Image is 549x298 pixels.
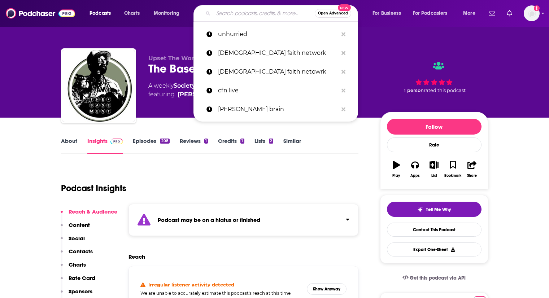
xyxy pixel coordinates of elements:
a: unhurried [193,25,358,44]
a: Society [174,82,195,89]
button: Show profile menu [524,5,540,21]
a: Contact This Podcast [387,223,482,237]
a: [DEMOGRAPHIC_DATA] faith netowrk [193,62,358,81]
img: Podchaser - Follow, Share and Rate Podcasts [6,6,75,20]
button: Follow [387,119,482,135]
p: cfn live [218,81,338,100]
div: Rate [387,137,482,152]
span: Upset The World Studios [148,55,224,62]
span: More [463,8,475,18]
a: Reviews1 [180,137,208,154]
button: Reach & Audience [61,208,117,222]
a: Show notifications dropdown [504,7,515,19]
p: Rate Card [69,275,95,281]
div: Play [392,174,400,178]
span: For Podcasters [413,8,448,18]
button: open menu [84,8,120,19]
button: List [424,156,443,182]
a: InsightsPodchaser Pro [87,137,123,154]
a: [DEMOGRAPHIC_DATA] faith network [193,44,358,62]
span: Podcasts [90,8,111,18]
a: Show notifications dropdown [486,7,498,19]
a: [PERSON_NAME] brain [193,100,358,119]
strong: Podcast may be on a hiatus or finished [158,216,260,223]
a: [PERSON_NAME] [178,90,229,99]
span: Tell Me Why [426,207,451,212]
button: Play [387,156,406,182]
button: Show Anyway [307,283,347,295]
p: Contacts [69,248,93,255]
button: Open AdvancedNew [315,9,351,18]
h4: Irregular listener activity detected [148,282,234,288]
span: Monitoring [154,8,179,18]
h1: Podcast Insights [61,183,126,194]
h2: Reach [128,253,145,260]
a: Credits1 [218,137,244,154]
button: Charts [61,261,86,275]
a: cfn live [193,81,358,100]
div: Bookmark [444,174,461,178]
button: open menu [408,8,458,19]
button: Contacts [61,248,93,261]
div: A weekly podcast [148,82,252,99]
span: Charts [124,8,140,18]
input: Search podcasts, credits, & more... [213,8,315,19]
div: 1 personrated this podcast [380,55,488,100]
button: Share [462,156,481,182]
p: mark batterson brain [218,100,338,119]
img: tell me why sparkle [417,207,423,212]
h5: We are unable to accurately estimate this podcast's reach at this time. [140,290,301,296]
button: Apps [406,156,424,182]
a: Charts [119,8,144,19]
p: Charts [69,261,86,268]
p: unhurried [218,25,338,44]
div: 1 [204,139,208,144]
button: Rate Card [61,275,95,288]
p: Reach & Audience [69,208,117,215]
div: 208 [160,139,169,144]
button: tell me why sparkleTell Me Why [387,202,482,217]
div: 2 [269,139,273,144]
button: Content [61,222,90,235]
button: Social [61,235,85,248]
p: catholic faith netowrk [218,62,338,81]
div: Search podcasts, credits, & more... [200,5,365,22]
img: Podchaser Pro [110,139,123,144]
span: New [338,4,351,11]
div: Apps [410,174,420,178]
button: Export One-Sheet [387,242,482,257]
section: Click to expand status details [128,204,359,236]
img: User Profile [524,5,540,21]
button: open menu [458,8,484,19]
button: open menu [149,8,189,19]
p: catholic faith network [218,44,338,62]
span: rated this podcast [424,88,466,93]
p: Social [69,235,85,242]
img: The Basement with Tim Ross [62,50,135,122]
svg: Add a profile image [534,5,540,11]
button: Bookmark [444,156,462,182]
a: Lists2 [254,137,273,154]
button: open menu [367,8,410,19]
span: 1 person [404,88,424,93]
span: featuring [148,90,252,99]
span: For Business [372,8,401,18]
div: List [431,174,437,178]
a: Episodes208 [133,137,169,154]
span: Logged in as shcarlos [524,5,540,21]
a: Similar [283,137,301,154]
span: Get this podcast via API [410,275,466,281]
span: Open Advanced [318,12,348,15]
div: 1 [240,139,244,144]
div: Share [467,174,477,178]
a: About [61,137,77,154]
p: Sponsors [69,288,92,295]
a: Get this podcast via API [397,269,472,287]
p: Content [69,222,90,228]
